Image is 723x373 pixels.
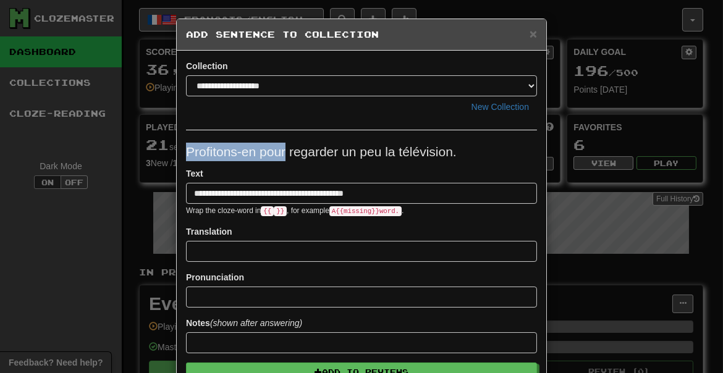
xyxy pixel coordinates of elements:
label: Notes [186,317,302,329]
p: Profitons-en pour regarder un peu la télévision. [186,143,537,161]
button: New Collection [463,96,537,117]
code: {{ [261,206,274,216]
label: Translation [186,225,232,238]
button: Close [530,27,537,40]
small: Wrap the cloze-word in , for example . [186,206,404,215]
h5: Add Sentence to Collection [186,28,537,41]
label: Pronunciation [186,271,244,283]
code: }} [274,206,287,216]
label: Text [186,167,203,180]
span: × [530,27,537,41]
em: (shown after answering) [210,318,302,328]
code: A {{ missing }} word. [329,206,402,216]
label: Collection [186,60,228,72]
